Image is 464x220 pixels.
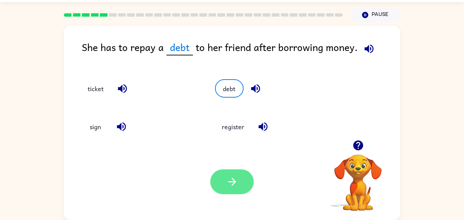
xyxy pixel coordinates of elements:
button: sign [81,118,109,136]
div: She has to repay a to her friend after borrowing money. [82,39,400,66]
button: register [215,118,251,136]
button: ticket [81,79,110,98]
span: debt [166,39,193,55]
button: debt [215,79,244,98]
video: Your browser must support playing .mp4 files to use Literably. Please try using another browser. [324,144,392,212]
button: Pause [351,7,400,23]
